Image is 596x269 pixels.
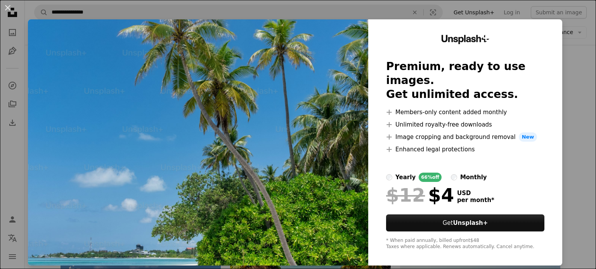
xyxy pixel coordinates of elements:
[386,185,454,205] div: $4
[457,190,494,197] span: USD
[460,173,487,182] div: monthly
[451,174,457,180] input: monthly
[386,185,425,205] span: $12
[453,219,488,226] strong: Unsplash+
[395,173,416,182] div: yearly
[386,60,544,101] h2: Premium, ready to use images. Get unlimited access.
[519,132,537,142] span: New
[386,238,544,250] div: * When paid annually, billed upfront $48 Taxes where applicable. Renews automatically. Cancel any...
[386,108,544,117] li: Members-only content added monthly
[419,173,442,182] div: 66% off
[386,145,544,154] li: Enhanced legal protections
[386,174,392,180] input: yearly66%off
[386,132,544,142] li: Image cropping and background removal
[457,197,494,204] span: per month *
[386,214,544,231] button: GetUnsplash+
[386,120,544,129] li: Unlimited royalty-free downloads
